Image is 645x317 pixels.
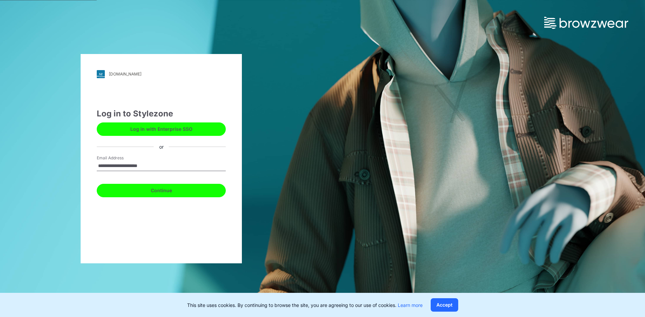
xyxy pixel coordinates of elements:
[154,143,169,150] div: or
[97,122,226,136] button: Log in with Enterprise SSO
[97,184,226,197] button: Continue
[97,108,226,120] div: Log in to Stylezone
[97,70,226,78] a: [DOMAIN_NAME]
[109,71,141,76] div: [DOMAIN_NAME]
[398,302,423,308] a: Learn more
[431,298,458,312] button: Accept
[187,302,423,309] p: This site uses cookies. By continuing to browse the site, you are agreeing to our use of cookies.
[97,70,105,78] img: svg+xml;base64,PHN2ZyB3aWR0aD0iMjgiIGhlaWdodD0iMjgiIHZpZXdCb3g9IjAgMCAyOCAyOCIgZmlsbD0ibm9uZSIgeG...
[97,155,144,161] label: Email Address
[544,17,628,29] img: browzwear-logo.73288ffb.svg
